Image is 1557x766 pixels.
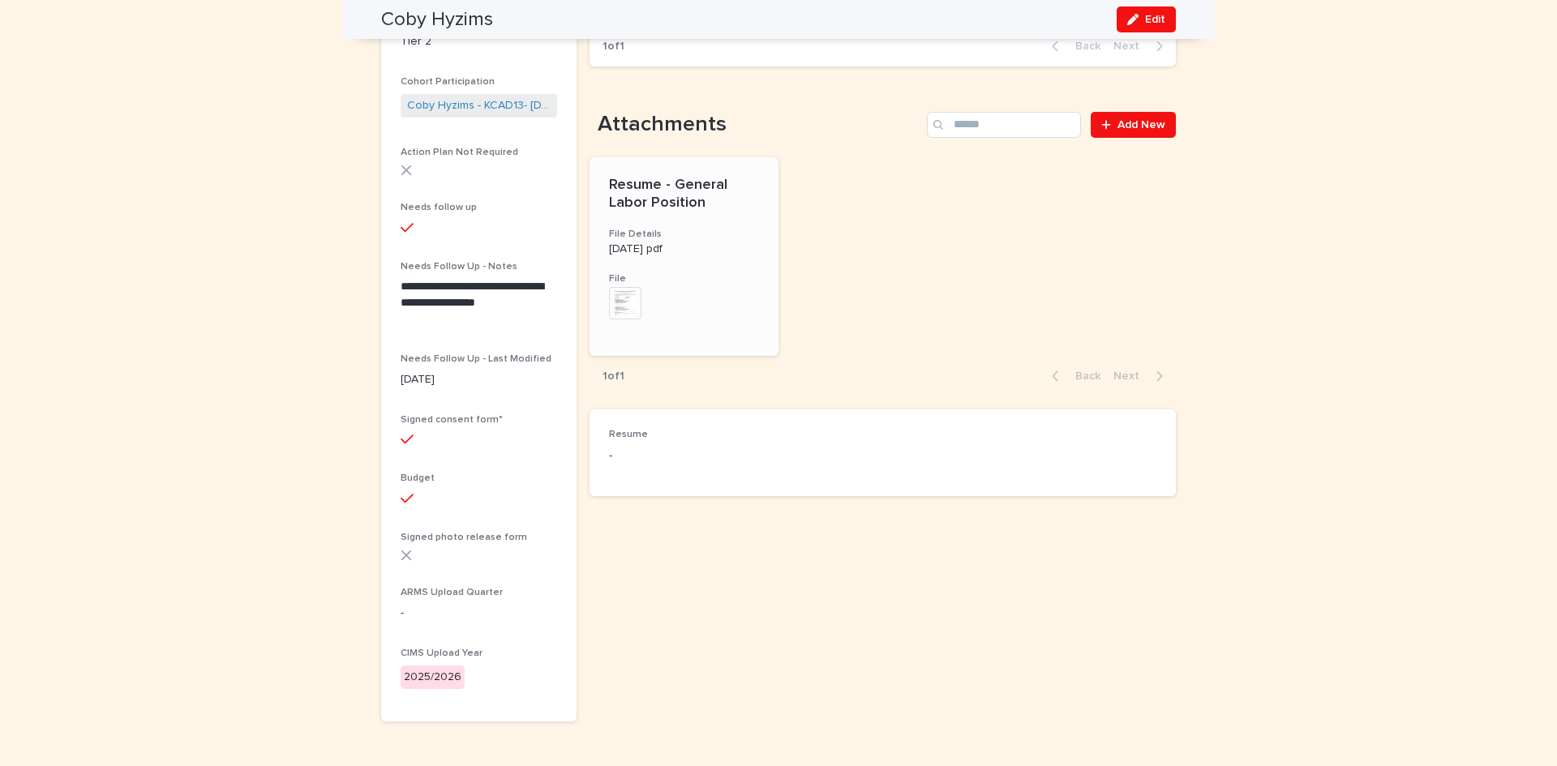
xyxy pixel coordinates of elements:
span: Resume [609,430,648,439]
a: Resume - General Labor PositionFile Details[DATE] pdfFile [590,157,778,356]
span: Edit [1145,14,1165,25]
span: Next [1113,370,1149,382]
span: Add New [1117,119,1165,131]
h3: File Details [609,228,759,241]
span: Needs Follow Up - Last Modified [401,354,551,364]
button: Next [1107,369,1176,383]
h1: Attachments [590,112,920,138]
span: Next [1113,41,1149,52]
h3: File [609,272,759,285]
p: Tier 2 [401,33,557,50]
div: 2025/2026 [401,665,465,689]
span: ARMS Upload Quarter [401,588,503,597]
button: Back [1039,39,1107,53]
button: Edit [1117,6,1176,32]
p: 1 of 1 [590,357,637,396]
span: Budget [401,473,435,483]
p: 1 of 1 [590,27,637,66]
p: Resume - General Labor Position [609,177,759,212]
p: [DATE] [401,371,557,388]
span: Action Plan Not Required [401,148,518,157]
span: Signed consent form* [401,415,503,425]
span: Cohort Participation [401,77,495,87]
span: Needs follow up [401,203,477,212]
p: - [401,605,557,622]
div: [DATE] pdf [609,242,759,256]
a: Coby Hyzims - KCAD13- [DATE] [407,97,551,114]
button: Next [1107,39,1176,53]
h2: Coby Hyzims [381,8,493,32]
button: Back [1039,369,1107,383]
span: Back [1066,41,1100,52]
p: - [609,447,778,464]
span: CIMS Upload Year [401,648,483,658]
span: Back [1066,370,1100,382]
input: Search [927,112,1081,138]
span: Signed photo release form [401,533,527,542]
span: Needs Follow Up - Notes [401,262,517,272]
a: Add New [1091,112,1176,138]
